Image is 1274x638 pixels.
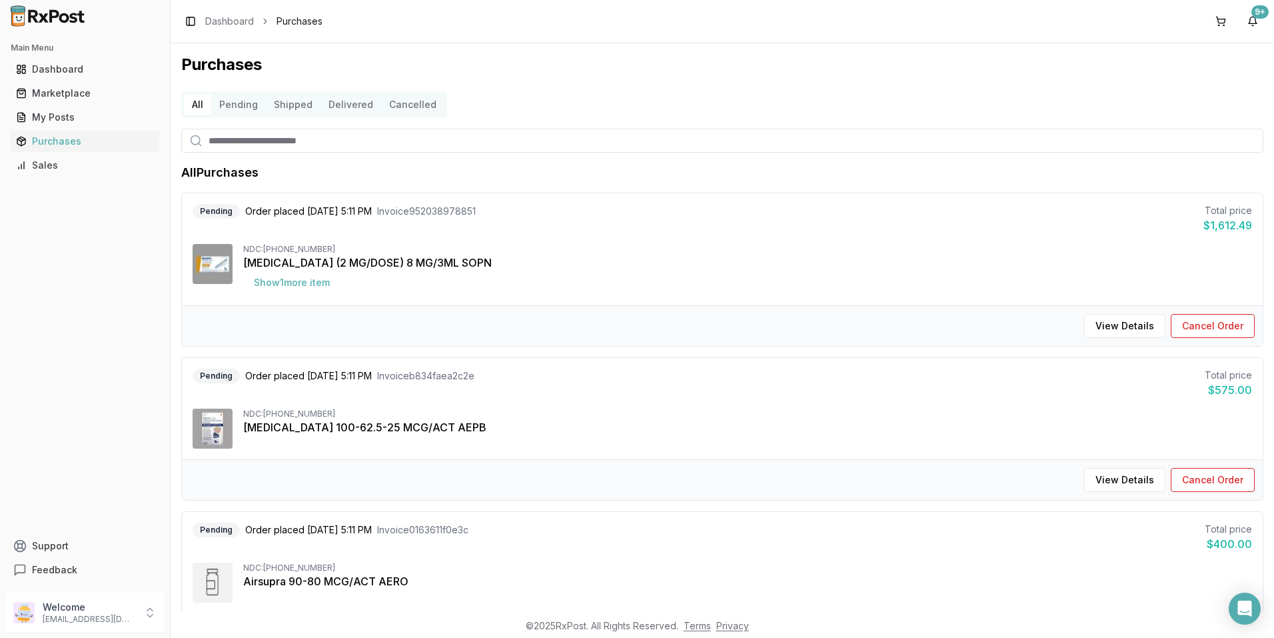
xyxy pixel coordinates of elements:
[211,94,266,115] button: Pending
[32,563,77,577] span: Feedback
[277,15,322,28] span: Purchases
[11,43,159,53] h2: Main Menu
[16,159,154,172] div: Sales
[11,105,159,129] a: My Posts
[1205,382,1252,398] div: $575.00
[266,94,320,115] button: Shipped
[11,153,159,177] a: Sales
[243,409,1252,419] div: NDC: [PHONE_NUMBER]
[43,601,135,614] p: Welcome
[16,87,154,100] div: Marketplace
[243,419,1252,435] div: [MEDICAL_DATA] 100-62.5-25 MCG/ACT AEPB
[193,409,233,449] img: Trelegy Ellipta 100-62.5-25 MCG/ACT AEPB
[377,205,476,218] span: Invoice 952038978851
[243,255,1252,271] div: [MEDICAL_DATA] (2 MG/DOSE) 8 MG/3ML SOPN
[1251,5,1269,19] div: 9+
[1084,468,1165,492] button: View Details
[11,57,159,81] a: Dashboard
[684,620,711,631] a: Terms
[320,94,381,115] button: Delivered
[5,131,165,152] button: Purchases
[245,205,372,218] span: Order placed [DATE] 5:11 PM
[377,369,474,383] span: Invoice b834faea2c2e
[1205,369,1252,382] div: Total price
[1205,536,1252,552] div: $400.00
[193,563,233,603] img: Airsupra 90-80 MCG/ACT AERO
[245,369,372,383] span: Order placed [DATE] 5:11 PM
[5,155,165,176] button: Sales
[1203,204,1252,217] div: Total price
[243,573,1252,589] div: Airsupra 90-80 MCG/ACT AERO
[43,614,135,625] p: [EMAIL_ADDRESS][DOMAIN_NAME]
[1171,314,1255,338] button: Cancel Order
[381,94,444,115] button: Cancelled
[5,107,165,128] button: My Posts
[1171,468,1255,492] button: Cancel Order
[193,369,240,383] div: Pending
[16,111,154,124] div: My Posts
[205,15,254,28] a: Dashboard
[1203,217,1252,233] div: $1,612.49
[243,563,1252,573] div: NDC: [PHONE_NUMBER]
[193,523,240,537] div: Pending
[5,534,165,558] button: Support
[193,244,233,284] img: Ozempic (2 MG/DOSE) 8 MG/3ML SOPN
[377,523,468,537] span: Invoice 0163611f0e3c
[243,271,340,295] button: Show1more item
[5,558,165,582] button: Feedback
[1084,314,1165,338] button: View Details
[11,81,159,105] a: Marketplace
[16,135,154,148] div: Purchases
[1229,593,1261,625] div: Open Intercom Messenger
[181,54,1263,75] h1: Purchases
[1242,11,1263,32] button: 9+
[16,63,154,76] div: Dashboard
[13,602,35,623] img: User avatar
[5,59,165,80] button: Dashboard
[205,15,322,28] nav: breadcrumb
[193,204,240,219] div: Pending
[5,5,91,27] img: RxPost Logo
[716,620,749,631] a: Privacy
[184,94,211,115] button: All
[5,83,165,104] button: Marketplace
[243,244,1252,255] div: NDC: [PHONE_NUMBER]
[1205,523,1252,536] div: Total price
[11,129,159,153] a: Purchases
[245,523,372,537] span: Order placed [DATE] 5:11 PM
[181,163,259,182] h1: All Purchases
